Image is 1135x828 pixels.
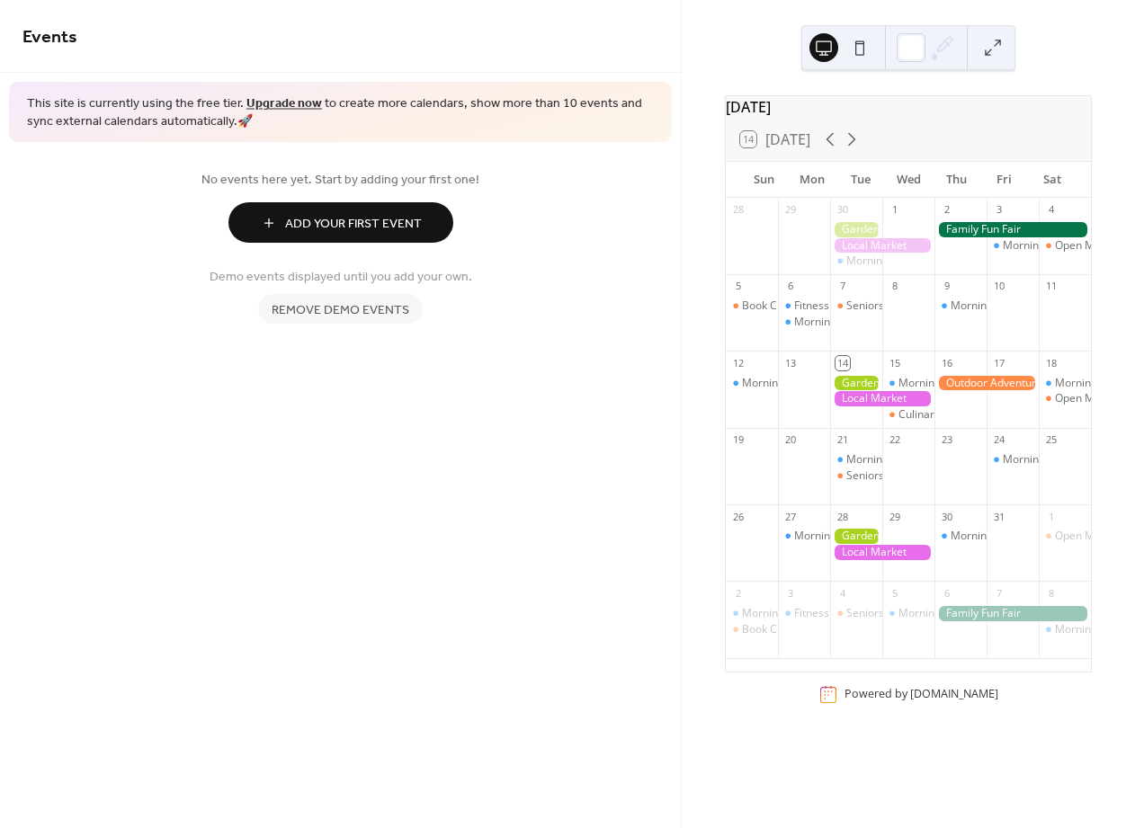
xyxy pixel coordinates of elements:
div: Fri [980,162,1028,198]
div: 4 [836,586,849,600]
div: Morning Yoga Bliss [898,376,995,391]
div: 24 [992,433,1005,447]
div: 30 [940,510,953,523]
div: 7 [836,280,849,293]
div: Morning Yoga Bliss [898,606,995,621]
div: Open Mic Night [1039,529,1091,544]
div: 17 [992,356,1005,369]
div: Morning Yoga Bliss [882,376,934,391]
div: Tue [836,162,884,198]
div: Sun [740,162,788,198]
div: Morning Yoga Bliss [882,606,934,621]
div: 25 [1044,433,1058,447]
div: Open Mic Night [1055,529,1132,544]
div: 11 [1044,280,1058,293]
div: Book Club Gathering [742,298,845,314]
div: Morning Yoga Bliss [830,452,882,467]
div: Fitness Bootcamp [778,298,830,314]
div: Family Fun Fair [934,606,1091,621]
div: 1 [888,203,901,217]
div: Morning Yoga Bliss [934,298,987,314]
div: 28 [836,510,849,523]
div: 22 [888,433,901,447]
div: 2 [940,203,953,217]
a: [DOMAIN_NAME] [910,687,998,702]
div: Book Club Gathering [726,298,778,314]
div: Morning Yoga Bliss [778,529,830,544]
div: Local Market [830,391,934,406]
div: 7 [992,586,1005,600]
div: [DATE] [726,96,1091,118]
div: Morning Yoga Bliss [951,298,1047,314]
div: Powered by [845,687,998,702]
div: 3 [783,586,797,600]
div: Open Mic Night [1055,238,1132,254]
div: Seniors' Social Tea [846,468,941,484]
div: Seniors' Social Tea [830,606,882,621]
div: Morning Yoga Bliss [1039,622,1091,637]
div: 14 [836,356,849,369]
div: Morning Yoga Bliss [794,529,890,544]
div: Gardening Workshop [830,529,882,544]
span: No events here yet. Start by adding your first one! [22,171,658,190]
div: Morning Yoga Bliss [951,529,1047,544]
div: 6 [783,280,797,293]
div: 27 [783,510,797,523]
div: 1 [1044,510,1058,523]
div: 23 [940,433,953,447]
span: Events [22,20,77,55]
div: Open Mic Night [1055,391,1132,406]
span: Remove demo events [272,301,409,320]
div: 10 [992,280,1005,293]
div: Morning Yoga Bliss [846,254,943,269]
div: Sat [1029,162,1077,198]
div: Fitness Bootcamp [794,298,883,314]
div: 12 [731,356,745,369]
div: Seniors' Social Tea [830,298,882,314]
div: 18 [1044,356,1058,369]
div: Local Market [830,545,934,560]
div: 4 [1044,203,1058,217]
div: 6 [940,586,953,600]
div: Open Mic Night [1039,391,1091,406]
div: Morning Yoga Bliss [1003,452,1099,467]
div: Culinary Cooking Class [882,407,934,423]
div: 21 [836,433,849,447]
div: Morning Yoga Bliss [742,606,838,621]
div: 31 [992,510,1005,523]
button: Add Your First Event [228,202,453,243]
div: Morning Yoga Bliss [726,376,778,391]
div: Seniors' Social Tea [830,468,882,484]
div: 8 [888,280,901,293]
div: Morning Yoga Bliss [794,315,890,330]
div: Outdoor Adventure Day [934,376,1039,391]
div: 19 [731,433,745,447]
div: 5 [888,586,901,600]
div: Mon [789,162,836,198]
div: 29 [783,203,797,217]
div: Thu [933,162,980,198]
div: 2 [731,586,745,600]
div: Morning Yoga Bliss [1003,238,1099,254]
span: Demo events displayed until you add your own. [210,268,472,287]
div: Morning Yoga Bliss [726,606,778,621]
a: Upgrade now [246,92,322,116]
div: 16 [940,356,953,369]
div: 8 [1044,586,1058,600]
div: 26 [731,510,745,523]
button: Remove demo events [258,294,423,324]
div: Fitness Bootcamp [778,606,830,621]
div: Wed [884,162,932,198]
div: Culinary Cooking Class [898,407,1013,423]
div: 5 [731,280,745,293]
div: 15 [888,356,901,369]
div: Family Fun Fair [934,222,1091,237]
div: Book Club Gathering [742,622,845,637]
div: 13 [783,356,797,369]
div: Open Mic Night [1039,238,1091,254]
div: 28 [731,203,745,217]
div: Fitness Bootcamp [794,606,883,621]
div: Seniors' Social Tea [846,606,941,621]
div: Book Club Gathering [726,622,778,637]
div: Morning Yoga Bliss [987,452,1039,467]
